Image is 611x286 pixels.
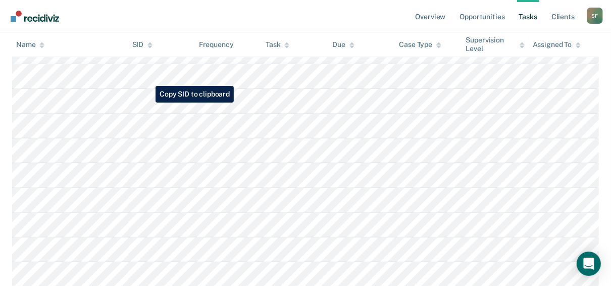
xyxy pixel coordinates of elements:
div: Frequency [199,40,234,49]
div: Open Intercom Messenger [577,252,601,276]
div: Due [332,40,354,49]
div: S F [587,8,603,24]
img: Recidiviz [11,11,59,22]
div: Name [16,40,44,49]
div: Assigned To [533,40,581,49]
div: Case Type [399,40,441,49]
div: SID [132,40,153,49]
div: Task [266,40,289,49]
div: Supervision Level [466,36,525,53]
button: Profile dropdown button [587,8,603,24]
